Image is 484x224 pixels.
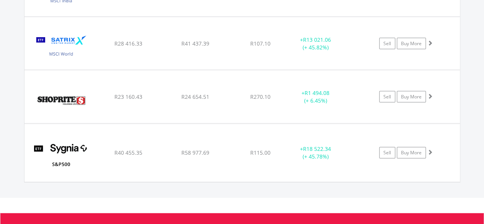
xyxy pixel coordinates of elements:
a: Buy More [397,38,426,49]
span: R13 021.06 [303,36,331,43]
div: + (+ 45.78%) [287,145,345,160]
a: Sell [379,38,395,49]
a: Buy More [397,147,426,159]
span: R270.10 [250,93,271,100]
img: EQU.ZA.SHP.png [28,80,94,121]
div: + (+ 45.82%) [287,36,345,51]
span: R107.10 [250,40,271,47]
span: R115.00 [250,149,271,156]
a: Buy More [397,91,426,103]
span: R1 494.08 [305,89,329,96]
a: Sell [379,91,395,103]
span: R41 437.39 [181,40,209,47]
span: R18 522.34 [303,145,331,152]
img: EQU.ZA.SYG500.png [28,134,94,180]
span: R58 977.69 [181,149,209,156]
img: EQU.ZA.STXWDM.png [28,27,94,68]
span: R28 416.33 [114,40,142,47]
div: + (+ 6.45%) [287,89,345,105]
span: R23 160.43 [114,93,142,100]
span: R24 654.51 [181,93,209,100]
span: R40 455.35 [114,149,142,156]
a: Sell [379,147,395,159]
